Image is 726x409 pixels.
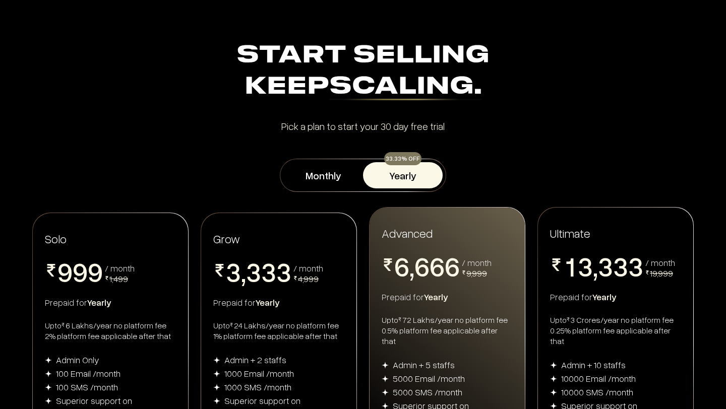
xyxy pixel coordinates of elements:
span: 7 [445,280,460,307]
div: Admin + 5 staffs [393,359,455,371]
div: Upto 6 Lakhs/year no platform fee 2% platform fee applicable after that [45,320,176,342]
sup: ₹ [398,315,401,323]
div: Pick a plan to start your 30 day free trial [36,121,690,131]
span: 3 [628,252,643,280]
span: 1,499 [109,273,128,284]
img: img [550,389,557,396]
img: img [213,384,220,391]
span: 4 [628,280,643,307]
img: pricing-rupee [382,258,394,271]
span: Yearly [424,291,448,302]
div: 5000 Email /month [393,372,465,384]
div: 100 Email /month [56,367,120,379]
span: 3 [598,252,613,280]
div: Admin + 10 staffs [561,359,626,371]
div: 33.33% OFF [384,152,421,165]
span: Yearly [87,297,111,308]
span: 3 [613,252,628,280]
span: 2 [563,280,578,307]
span: 4 [613,280,628,307]
img: img [45,397,52,404]
div: Prepaid for [45,296,176,308]
span: 3 [276,258,291,285]
img: pricing-rupee [213,264,226,277]
div: Admin + 2 staffs [224,354,286,366]
span: 7 [430,280,445,307]
div: 1000 Email /month [224,367,294,379]
img: img [45,370,52,377]
div: 1000 SMS /month [224,381,291,393]
span: 1 [563,252,578,280]
div: / month [645,258,675,267]
span: Ultimate [550,225,590,241]
span: 9 [73,258,88,285]
div: Admin Only [56,354,99,366]
span: Grow [213,231,240,246]
span: 4,999 [298,273,319,284]
span: Yearly [592,291,617,302]
span: 4 [226,285,241,312]
div: Prepaid for [382,291,513,303]
span: 4 [578,280,593,307]
div: / month [293,263,323,272]
div: Start Selling [36,40,690,103]
img: pricing-rupee [462,270,466,275]
span: 3 [226,258,241,285]
span: 4 [276,285,291,312]
span: 9 [57,258,73,285]
span: 6 [414,252,430,280]
span: 9 [88,258,103,285]
span: Advanced [382,225,433,241]
span: , [409,252,414,283]
span: 9,999 [466,267,487,279]
img: pricing-rupee [550,258,563,271]
img: img [550,375,557,382]
span: 4 [261,285,276,312]
span: 3 [261,258,276,285]
span: 4 [598,280,613,307]
div: 5000 SMS /month [393,386,462,398]
div: Upto 24 Lakhs/year no platform fee 1% platform fee applicable after that [213,320,344,342]
div: 10000 SMS /month [561,386,633,398]
button: Yearly [363,162,443,188]
span: Yearly [256,297,280,308]
span: 19,999 [650,267,673,279]
img: img [550,362,557,369]
div: 10000 Email /month [561,372,636,384]
div: Scaling. [329,75,482,100]
img: img [382,362,389,369]
img: pricing-rupee [645,270,649,275]
img: img [213,357,220,364]
span: 6 [430,252,445,280]
img: img [382,375,389,382]
img: img [382,389,389,396]
img: pricing-rupee [293,276,297,280]
span: 6 [445,252,460,280]
img: img [45,384,52,391]
span: 3 [246,258,261,285]
button: Monthly [283,162,363,188]
span: , [241,258,246,288]
span: 6 [394,252,409,280]
img: pricing-rupee [105,276,109,280]
span: 4 [246,285,261,312]
div: Keep [36,72,690,103]
span: 7 [394,280,409,307]
div: / month [462,258,492,267]
img: img [213,397,220,404]
div: Upto 72 Lakhs/year no platform fee 0.5% platform fee applicable after that [382,315,513,347]
span: 3 [578,252,593,280]
sup: ₹ [567,315,570,323]
span: , [593,252,598,283]
div: Upto 3 Crores/year no platform fee 0.25% platform fee applicable after that [550,315,681,347]
span: Solo [45,231,67,246]
img: img [213,370,220,377]
span: 7 [414,280,430,307]
div: Prepaid for [213,296,344,308]
sup: ₹ [230,321,233,328]
div: Prepaid for [550,291,681,303]
img: img [45,357,52,364]
img: pricing-rupee [45,264,57,277]
div: 100 SMS /month [56,381,118,393]
sup: ₹ [62,321,65,328]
